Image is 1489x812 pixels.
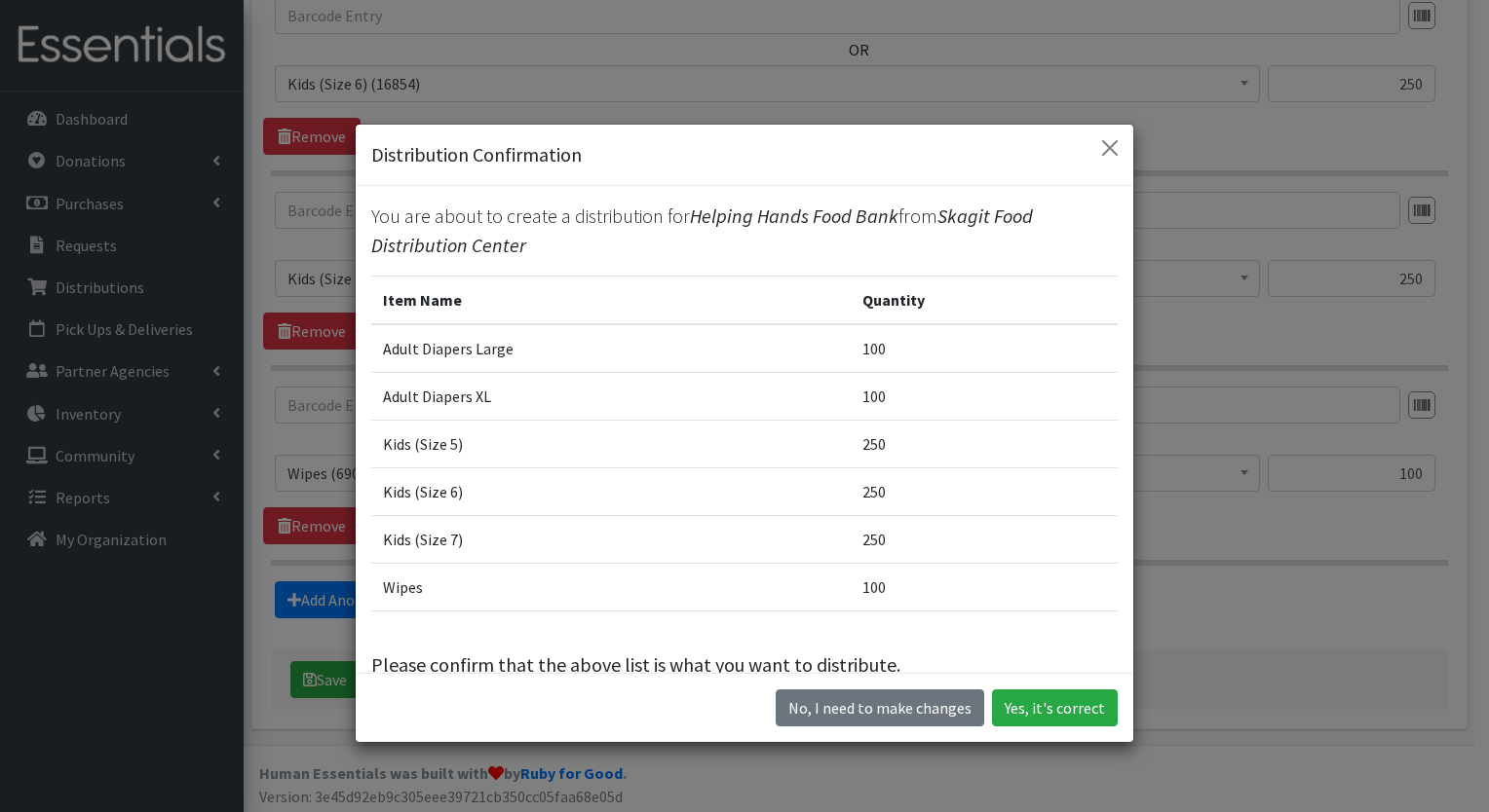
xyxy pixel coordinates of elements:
[371,202,1118,260] p: You are about to create a distribution for from
[371,467,851,515] td: Kids (Size 6)
[371,372,851,420] td: Adult Diapers XL
[851,420,1118,467] td: 250
[371,276,851,324] th: Item Name
[1094,132,1126,164] button: Close
[371,563,851,610] td: Wipes
[371,515,851,563] td: Kids (Size 7)
[851,515,1118,563] td: 250
[371,650,1118,680] p: Please confirm that the above list is what you want to distribute.
[371,140,582,169] h5: Distribution Confirmation
[776,689,984,726] button: No I need to make changes
[992,689,1118,726] button: Yes, it's correct
[851,324,1118,373] td: 100
[371,420,851,467] td: Kids (Size 5)
[851,467,1118,515] td: 250
[371,203,1033,257] span: Skagit Food Distribution Center
[851,276,1118,324] th: Quantity
[690,203,898,228] span: Helping Hands Food Bank
[371,324,851,373] td: Adult Diapers Large
[851,563,1118,610] td: 100
[851,372,1118,420] td: 100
